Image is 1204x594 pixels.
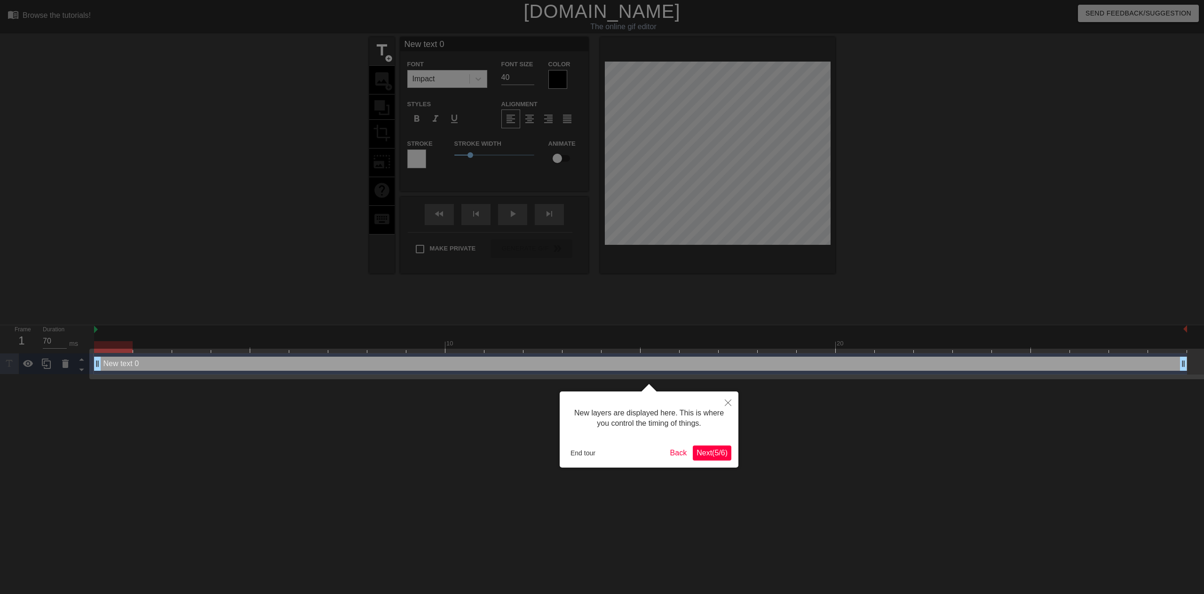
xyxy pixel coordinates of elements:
[693,445,731,461] button: Next
[697,449,728,457] span: Next ( 5 / 6 )
[567,446,599,460] button: End tour
[718,391,738,413] button: Close
[666,445,691,461] button: Back
[567,399,731,438] div: New layers are displayed here. This is where you control the timing of things.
